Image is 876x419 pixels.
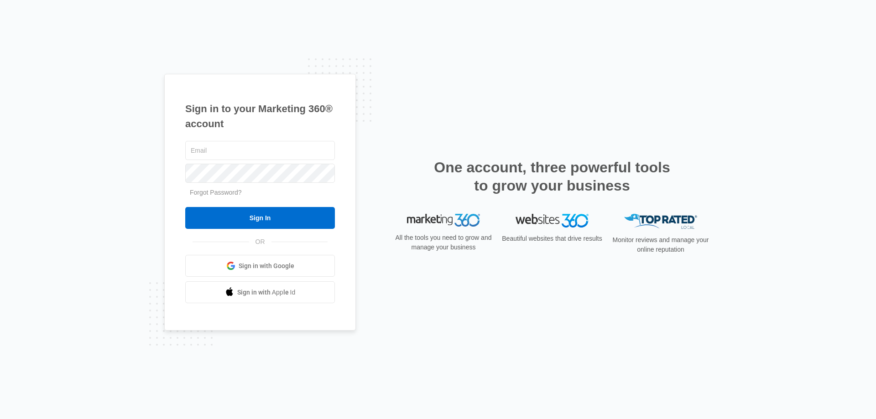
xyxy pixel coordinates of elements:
[392,233,495,252] p: All the tools you need to grow and manage your business
[407,214,480,227] img: Marketing 360
[239,261,294,271] span: Sign in with Google
[501,234,603,243] p: Beautiful websites that drive results
[185,141,335,160] input: Email
[185,207,335,229] input: Sign In
[431,158,673,195] h2: One account, three powerful tools to grow your business
[185,255,335,277] a: Sign in with Google
[190,189,242,196] a: Forgot Password?
[185,101,335,131] h1: Sign in to your Marketing 360® account
[624,214,697,229] img: Top Rated Local
[516,214,589,227] img: Websites 360
[610,235,712,254] p: Monitor reviews and manage your online reputation
[237,288,296,297] span: Sign in with Apple Id
[249,237,271,247] span: OR
[185,281,335,303] a: Sign in with Apple Id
